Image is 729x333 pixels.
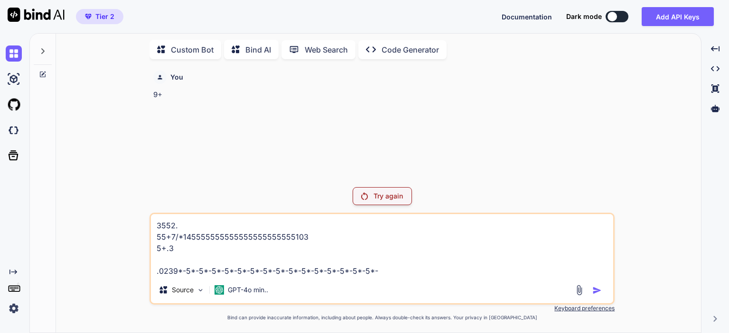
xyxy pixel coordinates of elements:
[592,286,602,295] img: icon
[170,72,183,82] h6: You
[151,214,613,277] textarea: 3552. 55+7/*145555555555555555555555103 5+.3 .0239*-5*-5*-5*-5*-5*-5*-5*-5*-5*-5*-5
[6,71,22,87] img: ai-studio
[172,285,194,295] p: Source
[502,13,552,21] span: Documentation
[245,44,271,55] p: Bind AI
[361,192,368,200] img: Retry
[8,8,65,22] img: Bind AI
[642,7,714,26] button: Add API Keys
[228,285,268,295] p: GPT-4o min..
[150,314,615,321] p: Bind can provide inaccurate information, including about people. Always double-check its answers....
[382,44,439,55] p: Code Generator
[6,97,22,113] img: githubLight
[85,14,92,19] img: premium
[566,12,602,21] span: Dark mode
[171,44,214,55] p: Custom Bot
[95,12,114,21] span: Tier 2
[215,285,224,295] img: GPT-4o mini
[574,285,585,296] img: attachment
[6,300,22,316] img: settings
[196,286,205,294] img: Pick Models
[305,44,348,55] p: Web Search
[6,122,22,138] img: darkCloudIdeIcon
[153,90,613,100] p: 9+
[502,12,552,22] button: Documentation
[374,191,403,201] p: Try again
[76,9,123,24] button: premiumTier 2
[150,305,615,312] p: Keyboard preferences
[6,45,22,62] img: chat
